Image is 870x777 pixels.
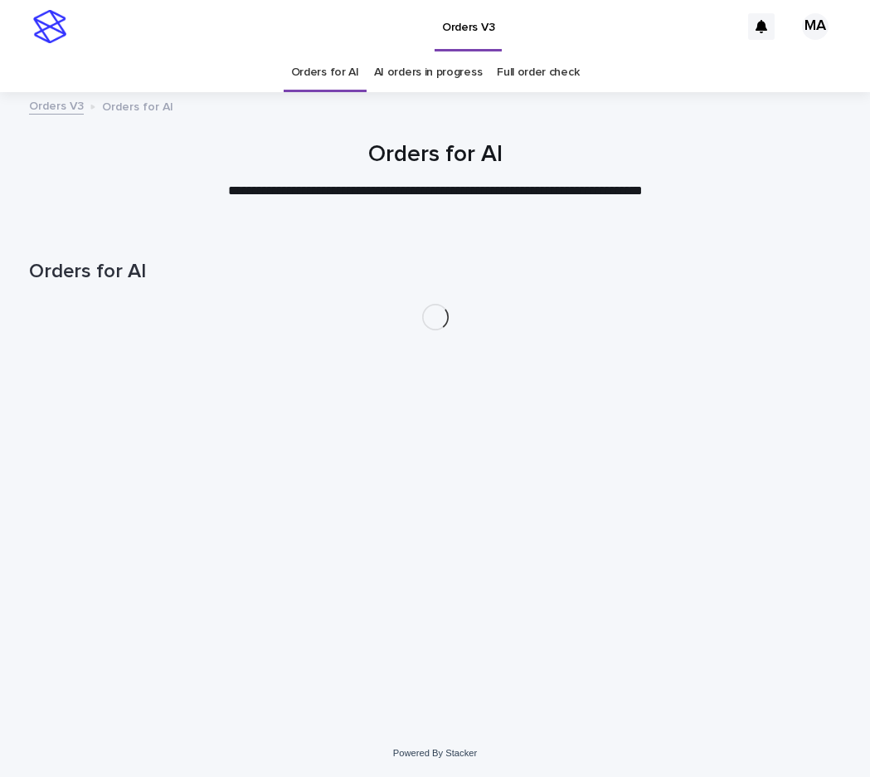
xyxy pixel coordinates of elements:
[102,96,173,115] p: Orders for AI
[497,53,579,92] a: Full order check
[29,141,842,169] h1: Orders for AI
[291,53,359,92] a: Orders for AI
[29,95,84,115] a: Orders V3
[29,260,842,284] h1: Orders for AI
[393,748,477,758] a: Powered By Stacker
[33,10,66,43] img: stacker-logo-s-only.png
[374,53,483,92] a: AI orders in progress
[802,13,829,40] div: MA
